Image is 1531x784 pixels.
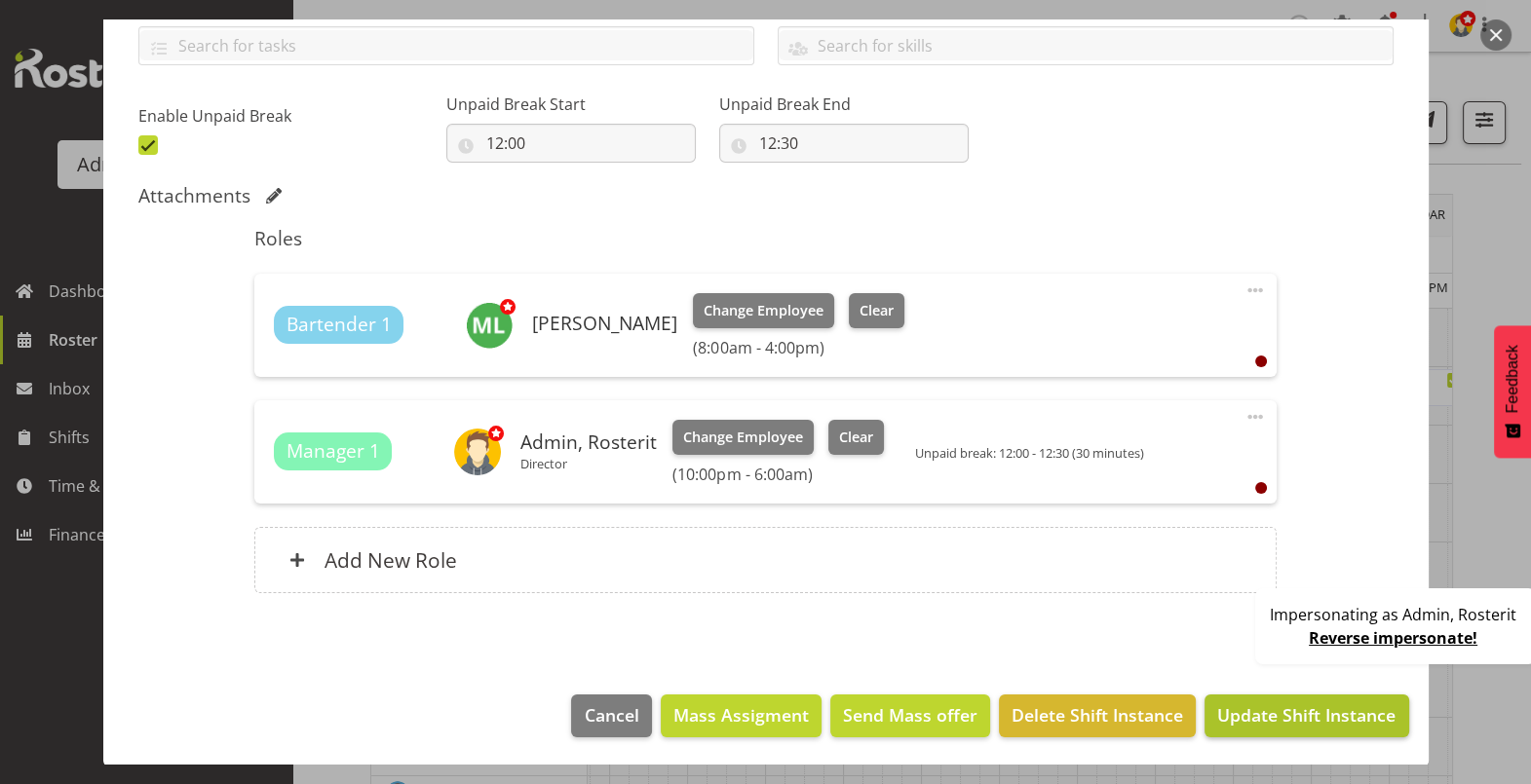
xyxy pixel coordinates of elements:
[860,300,894,321] span: Clear
[661,694,822,737] button: Mass Assigment
[287,311,392,339] span: Bartender 1
[454,429,501,475] img: admin-rosteritf9cbda91fdf824d97c9d6345b1f660ea.png
[1309,627,1477,649] a: Reverse impersonate!
[719,93,969,116] label: Unpaid Break End
[1255,355,1267,367] div: User is clocked out
[520,431,657,453] h6: Admin, Rosterit
[1494,325,1531,458] button: Feedback - Show survey
[287,437,380,466] span: Manager 1
[138,184,250,207] h5: Attachments
[843,702,977,728] span: Send Mass offer
[585,702,639,728] span: Cancel
[849,293,904,328] button: Clear
[719,124,969,163] input: Click to select...
[532,313,677,334] h6: [PERSON_NAME]
[446,93,696,116] label: Unpaid Break Start
[704,300,823,321] span: Change Employee
[999,694,1196,737] button: Delete Shift Instance
[1205,694,1408,737] button: Update Shift Instance
[520,456,657,471] p: Director
[828,420,884,455] button: Clear
[254,227,1277,250] h5: Roles
[139,30,753,60] input: Search for tasks
[693,338,903,357] h6: (8:00am - 4:00pm)
[672,465,883,484] h6: (10:00pm - 6:00am)
[683,427,803,448] span: Change Employee
[1270,603,1516,626] p: Impersonating as Admin, Rosterit
[466,302,513,349] img: mike-little11059.jpg
[325,547,457,573] h6: Add New Role
[1012,702,1183,728] span: Delete Shift Instance
[1255,482,1267,494] div: User is clocked out
[672,420,814,455] button: Change Employee
[693,293,834,328] button: Change Employee
[1504,345,1521,413] span: Feedback
[446,124,696,163] input: Click to select...
[779,30,1393,60] input: Search for skills
[915,444,1144,462] span: Unpaid break: 12:00 - 12:30 (30 minutes)
[571,694,651,737] button: Cancel
[138,104,435,128] label: Enable Unpaid Break
[839,427,873,448] span: Clear
[1217,702,1396,728] span: Update Shift Instance
[830,694,990,737] button: Send Mass offer
[673,702,809,728] span: Mass Assigment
